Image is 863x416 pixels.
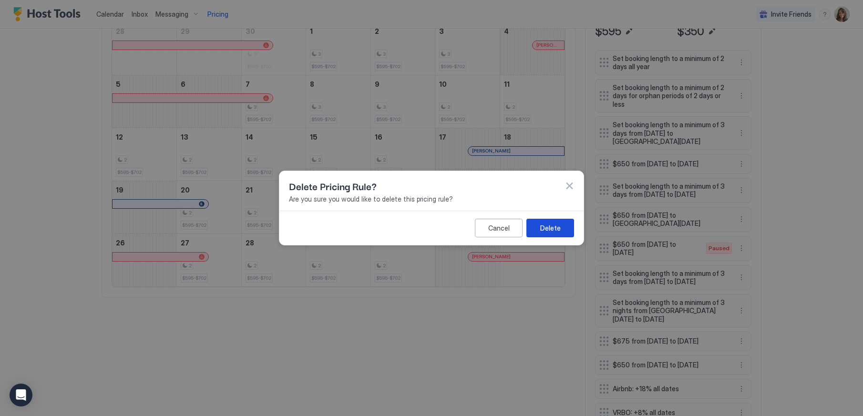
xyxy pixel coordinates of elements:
span: Delete Pricing Rule? [289,179,377,193]
div: Open Intercom Messenger [10,384,32,406]
button: Cancel [475,219,523,237]
div: Cancel [488,223,510,233]
span: Are you sure you would like to delete this pricing rule? [289,195,574,203]
button: Delete [526,219,574,237]
div: Delete [540,223,561,233]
